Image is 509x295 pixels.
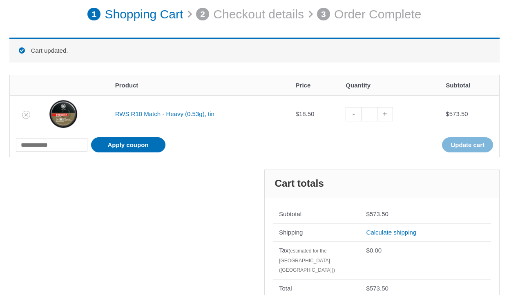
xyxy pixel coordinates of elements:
[366,229,417,236] a: Calculate shipping
[366,210,370,217] span: $
[440,75,499,95] th: Subtotal
[366,247,382,254] bdi: 0.00
[265,170,499,197] h2: Cart totals
[273,241,360,279] th: Tax
[446,110,468,117] bdi: 573.50
[339,75,440,95] th: Quantity
[366,285,370,292] span: $
[115,110,214,117] a: RWS R10 Match - Heavy (0.53g), tin
[377,107,393,121] a: +
[279,248,335,273] small: (estimated for the [GEOGRAPHIC_DATA] ([GEOGRAPHIC_DATA]))
[366,247,370,254] span: $
[446,110,449,117] span: $
[273,206,360,223] th: Subtotal
[9,38,500,63] div: Cart updated.
[346,107,361,121] a: -
[273,223,360,241] th: Shipping
[87,3,183,26] a: 1 Shopping Cart
[196,8,209,21] span: 2
[91,137,165,152] button: Apply coupon
[87,8,100,21] span: 1
[105,3,183,26] p: Shopping Cart
[22,111,30,119] a: Remove RWS R10 Match - Heavy (0.53g), tin from cart
[213,3,304,26] p: Checkout details
[366,285,388,292] bdi: 573.50
[196,3,304,26] a: 2 Checkout details
[109,75,290,95] th: Product
[296,110,299,117] span: $
[361,107,377,121] input: Product quantity
[442,137,493,152] button: Update cart
[49,100,78,128] img: RWS R10 Match
[290,75,340,95] th: Price
[366,210,388,217] bdi: 573.50
[296,110,315,117] bdi: 18.50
